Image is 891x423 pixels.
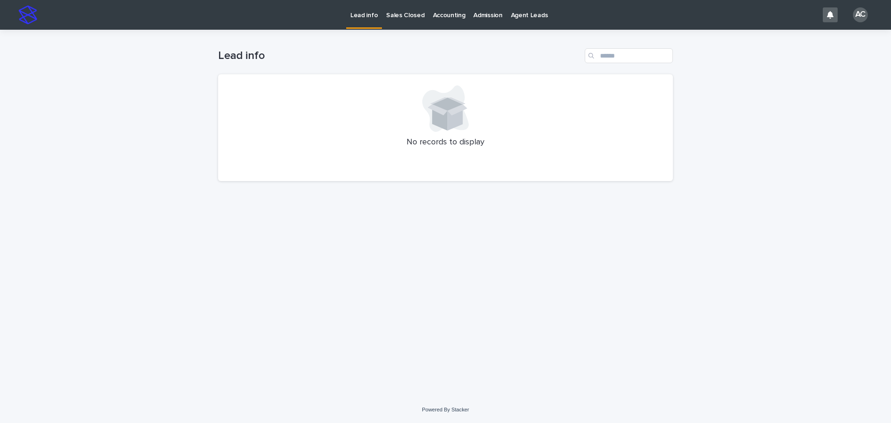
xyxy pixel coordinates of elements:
[422,407,469,412] a: Powered By Stacker
[853,7,868,22] div: AC
[585,48,673,63] input: Search
[218,49,581,63] h1: Lead info
[19,6,37,24] img: stacker-logo-s-only.png
[229,137,662,148] p: No records to display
